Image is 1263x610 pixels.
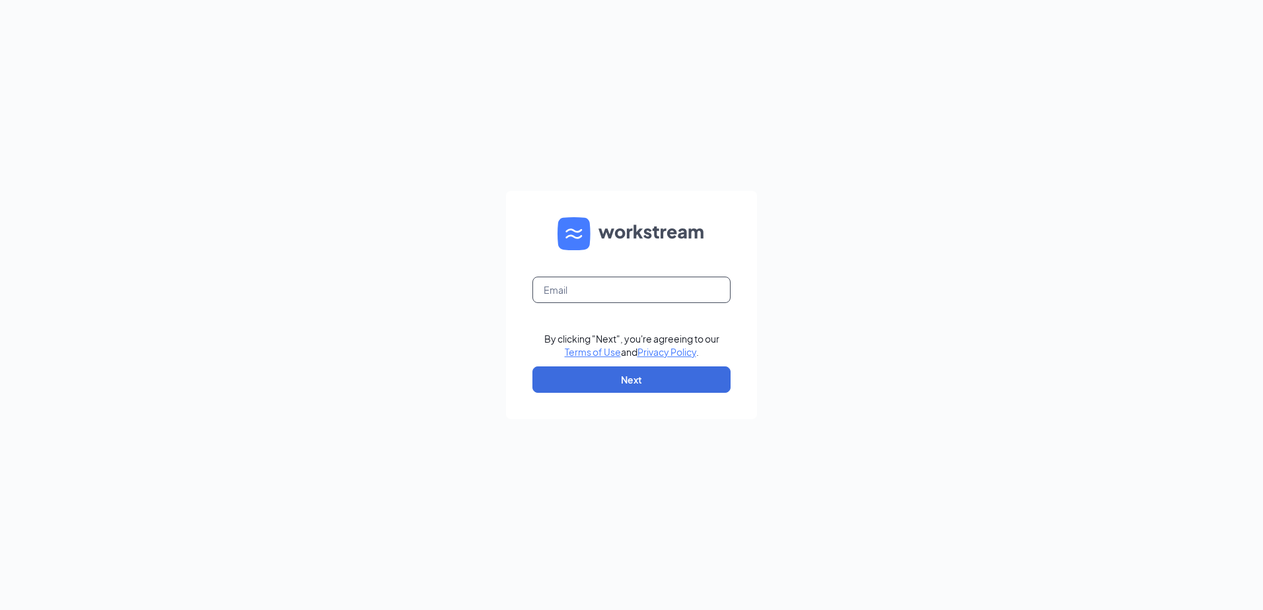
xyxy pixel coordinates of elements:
[532,277,731,303] input: Email
[637,346,696,358] a: Privacy Policy
[558,217,705,250] img: WS logo and Workstream text
[544,332,719,358] div: By clicking "Next", you're agreeing to our and .
[532,366,731,393] button: Next
[565,346,621,358] a: Terms of Use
